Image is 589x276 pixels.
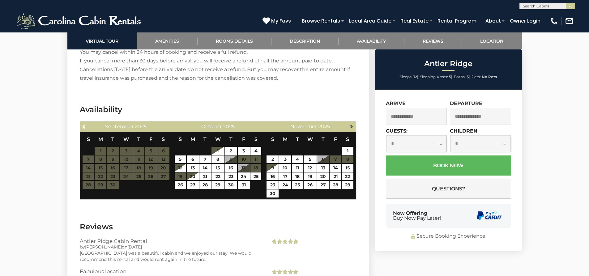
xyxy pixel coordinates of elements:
[279,164,291,172] a: 10
[137,136,140,142] span: Thursday
[238,181,250,189] a: 31
[482,74,497,79] strong: No Pets
[307,136,313,142] span: Wednesday
[262,17,292,25] a: My Favs
[450,100,482,106] label: Departure
[271,136,274,142] span: Sunday
[449,74,451,79] strong: 5
[386,128,408,134] label: Guests:
[304,164,317,172] a: 12
[238,147,250,155] a: 3
[283,136,288,142] span: Monday
[279,181,291,189] a: 24
[349,124,354,129] span: Next
[271,17,291,25] span: My Favs
[211,155,224,163] a: 8
[400,73,418,81] li: |
[238,172,250,180] a: 24
[386,179,511,199] button: Questions?
[175,181,186,189] a: 26
[82,124,87,129] span: Previous
[254,136,258,142] span: Saturday
[462,32,522,49] a: Location
[292,164,303,172] a: 11
[127,244,142,250] span: [DATE]
[454,74,466,79] span: Baths:
[454,73,470,81] li: |
[201,124,222,130] span: October
[250,147,262,155] a: 4
[98,136,103,142] span: Monday
[565,17,574,25] img: mail-regular-white.png
[507,15,544,26] a: Owner Login
[330,181,341,189] a: 28
[187,164,199,172] a: 13
[187,181,199,189] a: 27
[187,172,199,180] a: 20
[317,172,329,180] a: 20
[467,74,469,79] strong: 5
[322,136,325,142] span: Thursday
[225,147,237,155] a: 2
[229,136,233,142] span: Thursday
[149,136,152,142] span: Friday
[317,181,329,189] a: 27
[199,172,211,180] a: 21
[342,164,353,172] a: 15
[211,172,224,180] a: 22
[267,155,279,163] a: 2
[80,104,356,115] h3: Availability
[135,124,147,130] span: 2025
[342,147,353,155] a: 1
[223,124,235,130] span: 2025
[434,15,480,26] a: Rental Program
[342,172,353,180] a: 22
[299,15,343,26] a: Browse Rentals
[271,32,339,49] a: Description
[137,32,198,49] a: Amenities
[550,17,558,25] img: phone-regular-white.png
[342,181,353,189] a: 29
[123,136,129,142] span: Wednesday
[187,155,199,163] a: 6
[80,238,261,244] h3: Antler Ridge Cabin Rental
[292,155,303,163] a: 4
[199,155,211,163] a: 7
[279,155,291,163] a: 3
[330,172,341,180] a: 21
[397,15,432,26] a: Real Estate
[279,172,291,180] a: 17
[393,216,441,221] span: Buy Now Pay Later!
[67,32,137,49] a: Virtual Tour
[199,181,211,189] a: 28
[420,74,448,79] span: Sleeping Areas:
[348,122,355,130] a: Next
[400,74,412,79] span: Sleeps:
[304,155,317,163] a: 5
[339,32,404,49] a: Availability
[199,164,211,172] a: 14
[377,60,520,68] h2: Antler Ridge
[346,136,349,142] span: Saturday
[450,128,477,134] label: Children
[211,181,224,189] a: 29
[198,32,271,49] a: Rooms Details
[386,100,406,106] label: Arrive
[175,164,186,172] a: 12
[304,181,317,189] a: 26
[15,12,144,30] img: White-1-2.png
[179,136,182,142] span: Sunday
[267,181,279,189] a: 23
[472,74,481,79] span: Pets:
[225,164,237,172] a: 16
[304,172,317,180] a: 19
[87,136,90,142] span: Sunday
[292,172,303,180] a: 18
[80,244,261,250] div: by on
[175,155,186,163] a: 5
[330,164,341,172] a: 14
[267,172,279,180] a: 16
[318,124,330,130] span: 2025
[215,136,221,142] span: Wednesday
[203,136,207,142] span: Tuesday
